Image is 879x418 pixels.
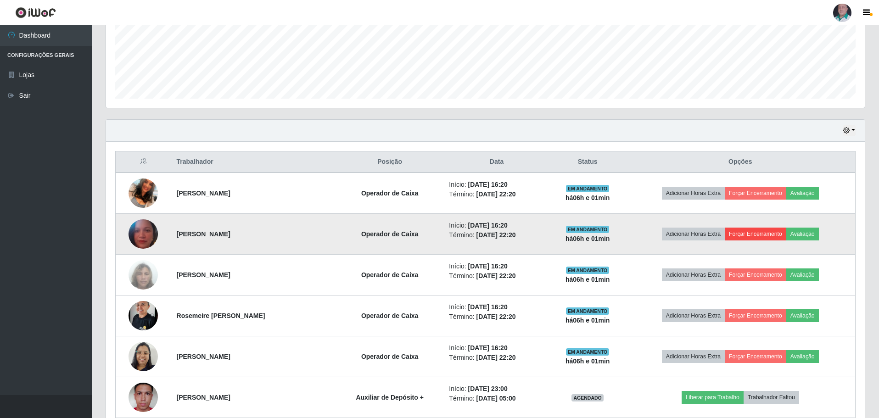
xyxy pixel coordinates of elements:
button: Liberar para Trabalho [682,391,744,404]
li: Término: [449,230,544,240]
button: Adicionar Horas Extra [662,187,725,200]
strong: [PERSON_NAME] [177,189,230,197]
strong: Operador de Caixa [361,189,419,197]
li: Início: [449,302,544,312]
time: [DATE] 22:20 [476,354,515,361]
strong: há 06 h e 01 min [565,317,610,324]
time: [DATE] 16:20 [468,181,508,188]
button: Forçar Encerramento [725,187,786,200]
img: 1739996135764.jpeg [129,296,158,335]
time: [DATE] 16:20 [468,262,508,270]
span: EM ANDAMENTO [566,307,610,315]
button: Avaliação [786,268,819,281]
th: Posição [336,151,443,173]
button: Adicionar Horas Extra [662,309,725,322]
button: Forçar Encerramento [725,268,786,281]
img: 1754744949596.jpeg [129,337,158,376]
button: Avaliação [786,228,819,240]
li: Término: [449,394,544,403]
li: Término: [449,353,544,362]
button: Avaliação [786,309,819,322]
img: CoreUI Logo [15,7,56,18]
time: [DATE] 22:20 [476,313,515,320]
time: [DATE] 16:20 [468,222,508,229]
strong: há 06 h e 01 min [565,194,610,201]
li: Início: [449,343,544,353]
time: [DATE] 16:20 [468,344,508,351]
span: EM ANDAMENTO [566,348,610,356]
time: [DATE] 23:00 [468,385,508,392]
th: Opções [626,151,856,173]
li: Início: [449,262,544,271]
strong: há 06 h e 01 min [565,235,610,242]
strong: há 06 h e 01 min [565,276,610,283]
strong: Operador de Caixa [361,312,419,319]
th: Data [443,151,549,173]
img: 1704989686512.jpeg [129,167,158,219]
li: Término: [449,312,544,322]
th: Trabalhador [171,151,336,173]
button: Forçar Encerramento [725,309,786,322]
span: EM ANDAMENTO [566,226,610,233]
button: Adicionar Horas Extra [662,268,725,281]
strong: [PERSON_NAME] [177,394,230,401]
strong: Auxiliar de Depósito + [356,394,423,401]
strong: Operador de Caixa [361,271,419,279]
button: Adicionar Horas Extra [662,350,725,363]
li: Término: [449,271,544,281]
button: Avaliação [786,187,819,200]
time: [DATE] 22:20 [476,231,515,239]
button: Forçar Encerramento [725,350,786,363]
time: [DATE] 22:20 [476,190,515,198]
span: EM ANDAMENTO [566,185,610,192]
strong: [PERSON_NAME] [177,271,230,279]
strong: [PERSON_NAME] [177,353,230,360]
img: 1650489508767.jpeg [129,249,158,301]
time: [DATE] 16:20 [468,303,508,311]
time: [DATE] 22:20 [476,272,515,279]
button: Trabalhador Faltou [744,391,799,404]
li: Início: [449,180,544,189]
li: Término: [449,189,544,199]
img: 1744290143147.jpeg [129,216,158,252]
span: EM ANDAMENTO [566,267,610,274]
li: Início: [449,221,544,230]
button: Avaliação [786,350,819,363]
time: [DATE] 05:00 [476,395,515,402]
span: AGENDADO [571,394,604,401]
button: Adicionar Horas Extra [662,228,725,240]
button: Forçar Encerramento [725,228,786,240]
strong: [PERSON_NAME] [177,230,230,238]
strong: há 06 h e 01 min [565,357,610,365]
li: Início: [449,384,544,394]
strong: Operador de Caixa [361,353,419,360]
strong: Rosemeire [PERSON_NAME] [177,312,265,319]
th: Status [550,151,626,173]
strong: Operador de Caixa [361,230,419,238]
